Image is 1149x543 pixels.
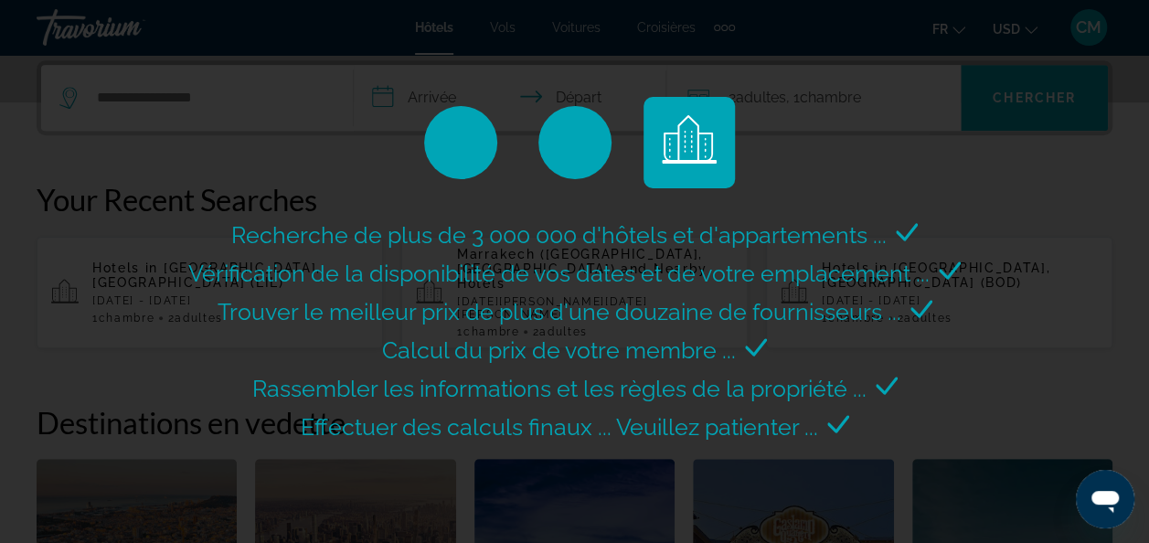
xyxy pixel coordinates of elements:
span: Effectuer des calculs finaux ... Veuillez patienter ... [301,413,818,441]
iframe: Bouton de lancement de la fenêtre de messagerie [1076,470,1134,528]
span: Rassembler les informations et les règles de la propriété ... [252,375,867,402]
span: Trouver le meilleur prix de plus d'une douzaine de fournisseurs ... [218,298,901,325]
span: Recherche de plus de 3 000 000 d'hôtels et d'appartements ... [231,221,887,249]
span: Calcul du prix de votre membre ... [382,336,736,364]
span: Vérification de la disponibilité de vos dates et de votre emplacement ... [188,260,930,287]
